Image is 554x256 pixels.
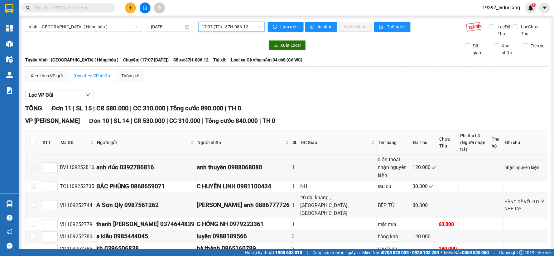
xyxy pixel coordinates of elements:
[300,182,376,190] div: NH
[60,220,94,228] div: VI1109252779
[378,182,410,190] div: rau củ
[7,229,12,235] span: notification
[466,22,484,32] img: 9k=
[96,182,195,191] div: BÁC PHÙNG 0868659071
[412,233,436,240] div: 140.000
[34,4,108,11] input: Tìm tên, số ĐT hoặc mã đơn
[412,163,436,171] div: 120.000
[7,215,12,221] span: question-circle
[6,41,13,47] img: warehouse-icon
[429,184,434,189] span: check
[170,117,201,124] span: CC 310.000
[281,23,299,30] span: Làm mới
[382,250,439,255] strong: 0708 023 035 - 0935 103 250
[143,6,147,10] span: file-add
[412,201,436,209] div: 80.000
[60,163,94,171] div: BV1109252816
[374,22,411,32] button: bar-chartThống kê
[197,163,290,172] div: anh thuyên 0988068080
[245,249,302,256] span: Hỗ trợ kỹ thuật:
[379,25,384,30] span: bar-chart
[60,139,89,146] span: Mã GD
[478,4,525,12] span: 19397_lvduc.apq
[131,117,132,124] span: |
[292,201,298,209] div: 1
[96,104,128,112] span: CR 580.000
[318,23,332,30] span: In phơi
[495,23,513,37] span: Lọc Đã Thu
[59,218,95,230] td: VI1109252779
[7,243,12,249] span: message
[301,139,370,146] span: ĐC Giao
[6,72,13,78] img: warehouse-icon
[268,22,304,32] button: syncLàm mới
[151,23,184,30] input: 11/09/2025
[6,25,13,31] img: dashboard-icon
[275,250,302,255] strong: 1900 633 818
[363,249,439,256] span: Miền Nam
[5,4,13,13] img: logo-vxr
[96,163,195,172] div: anh đức 0392786816
[504,131,547,155] th: Ghi chú
[25,104,42,112] span: TỔNG
[157,6,161,10] span: aim
[25,57,118,62] b: Tuyến: Vinh - [GEOGRAPHIC_DATA] ( Hàng hóa )
[202,117,204,124] span: |
[123,56,169,63] span: Chuyến: (17:07 [DATE])
[499,42,519,56] span: Kho nhận
[29,91,53,99] span: Lọc VP Gửi
[60,182,94,190] div: TC1109252735
[96,220,195,229] div: thanh [PERSON_NAME] 0374644839
[125,2,136,13] button: plus
[6,56,13,63] img: warehouse-icon
[269,40,306,50] button: downloadXuất Excel
[307,249,308,256] span: |
[291,131,299,155] th: SL
[378,245,410,253] div: phụ tùng
[377,131,412,155] th: Tên hàng
[292,245,298,253] div: 3
[378,220,410,228] div: mật mía
[133,104,165,112] span: CC 310.000
[167,104,168,112] span: |
[439,220,458,228] div: 60.000
[539,2,550,13] button: caret-down
[310,25,316,30] span: printer
[96,232,195,241] div: a kiều 0985444045
[73,104,75,112] span: |
[312,249,361,256] span: Cung cấp máy in - giấy in:
[231,56,302,63] span: Loại xe: Giường nằm 34 chỗ (Có WC)
[89,117,109,124] span: Đơn 10
[41,131,59,155] th: STT
[6,87,13,94] img: solution-icon
[532,3,535,7] span: 3
[444,249,489,256] span: Miền Bắc
[128,6,133,10] span: plus
[263,117,276,124] span: TH 0
[197,232,290,241] div: luyến 0988189566
[121,72,139,79] div: Thống kê
[96,200,195,210] div: A Sơn Qly 0987561262
[281,42,301,49] span: Xuất Excel
[412,182,436,190] div: 30.000
[505,198,546,212] div: HÀNG DỄ VỠ LƯU Ý NHẸ TAY
[459,131,490,155] th: Phí thu hộ (Người nhận trả)
[197,220,290,229] div: C HỒNG NH 0979223361
[97,139,189,146] span: Người gửi
[173,56,209,63] span: Số xe: 37H-086.12
[378,201,410,209] div: BẾP TỪ
[205,117,258,124] span: Tổng cước 840.000
[532,3,536,7] sup: 3
[130,104,132,112] span: |
[59,243,95,255] td: VI1109252786
[519,23,548,37] span: Lọc Chưa Thu
[528,42,547,49] span: Trên xe
[412,131,438,155] th: Đã Thu
[431,165,436,170] span: check
[260,117,261,124] span: |
[292,233,298,240] div: 3
[439,245,458,253] div: 180.000
[292,163,298,171] div: 1
[542,5,548,11] span: caret-down
[170,104,223,112] span: Tổng cước 890.000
